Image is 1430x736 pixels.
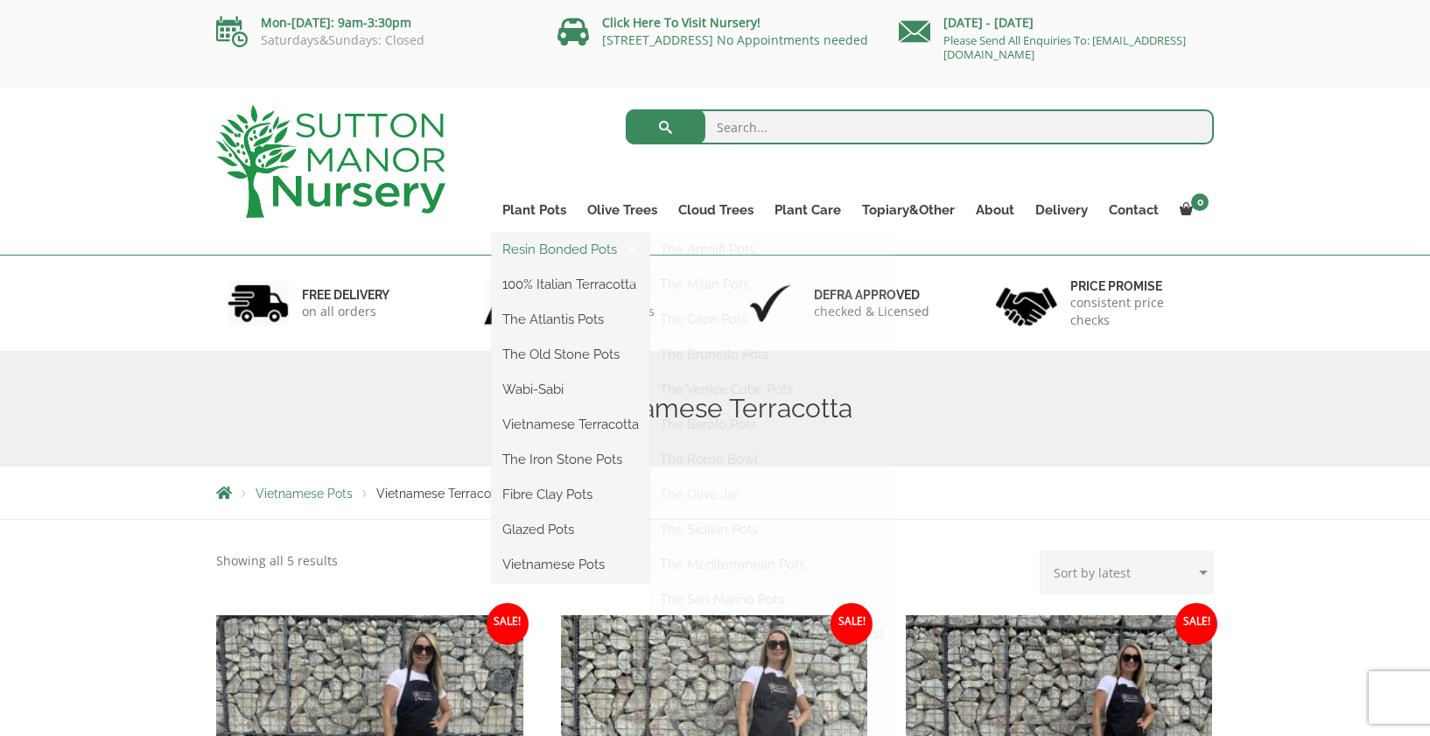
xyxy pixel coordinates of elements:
[649,656,894,683] a: The Olive Jar
[216,105,445,218] img: logo
[216,393,1214,424] h1: Vietnamese Terracotta
[492,271,649,298] a: 100% Italian Terracotta
[1098,198,1169,222] a: Contact
[216,33,531,47] p: Saturdays&Sundays: Closed
[216,12,531,33] p: Mon-[DATE]: 9am-3:30pm
[831,603,873,645] span: Sale!
[649,446,894,473] a: The Rome Bowl
[216,486,1214,500] nav: Breadcrumbs
[602,32,868,48] a: [STREET_ADDRESS] No Appointments needed
[649,236,894,263] a: The Amalfi Pots
[256,487,353,501] a: Vietnamese Pots
[492,481,649,508] a: Fibre Clay Pots
[649,516,894,543] a: The Sicilian Pots
[764,198,852,222] a: Plant Care
[649,306,894,333] a: The Capri Pots
[492,551,649,578] a: Vietnamese Pots
[492,376,649,403] a: Wabi-Sabi
[649,481,894,508] a: The Olive Jar
[649,341,894,368] a: The Brunello Pots
[649,411,894,438] a: The Barolo Pots
[649,586,894,613] a: The San Marino Pots
[492,516,649,543] a: Glazed Pots
[376,487,507,501] span: Vietnamese Terracotta
[577,198,668,222] a: Olive Trees
[492,446,649,473] a: The Iron Stone Pots
[649,621,894,648] a: The Como Cube Pots 45 (All Colours)
[1191,193,1209,211] span: 0
[996,277,1057,330] img: 4.jpg
[852,198,965,222] a: Topiary&Other
[1025,198,1098,222] a: Delivery
[1070,278,1203,294] h6: Price promise
[899,12,1214,33] p: [DATE] - [DATE]
[626,109,1215,144] input: Search...
[492,236,649,263] a: Resin Bonded Pots
[492,341,649,368] a: The Old Stone Pots
[668,198,764,222] a: Cloud Trees
[649,551,894,578] a: The Mediterranean Pots
[228,281,289,326] img: 1.jpg
[965,198,1025,222] a: About
[492,411,649,438] a: Vietnamese Terracotta
[302,287,389,303] h6: FREE DELIVERY
[302,303,389,320] p: on all orders
[1040,550,1214,594] select: Shop order
[649,271,894,298] a: The Milan Pots
[484,281,545,326] img: 2.jpg
[1070,294,1203,329] p: consistent price checks
[487,603,529,645] span: Sale!
[649,376,894,403] a: The Venice Cube Pots
[1169,198,1214,222] a: 0
[216,550,338,571] p: Showing all 5 results
[1175,603,1217,645] span: Sale!
[602,14,761,31] a: Click Here To Visit Nursery!
[649,691,894,718] a: The Tuscany Fruit Pots
[943,32,1186,62] a: Please Send All Enquiries To: [EMAIL_ADDRESS][DOMAIN_NAME]
[492,306,649,333] a: The Atlantis Pots
[492,198,577,222] a: Plant Pots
